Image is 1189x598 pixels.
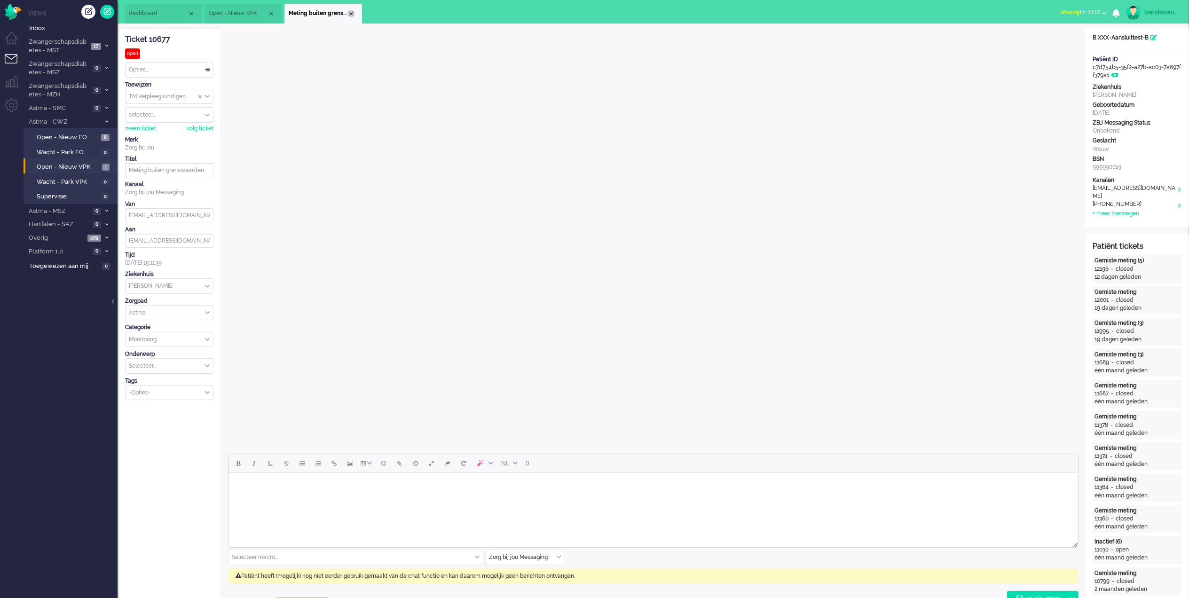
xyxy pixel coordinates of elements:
li: View [205,4,282,24]
div: - [1109,483,1116,491]
button: 0 [521,455,534,471]
div: 12196 [1095,265,1109,273]
a: Wacht - Park VPK 0 [27,176,117,187]
div: open [125,48,140,59]
div: Onderwerp [125,350,213,358]
div: Close tab [347,10,355,17]
div: closed [1116,296,1134,304]
span: 1 [102,164,110,171]
div: Categorie [125,323,213,331]
div: 11689 [1095,359,1109,367]
div: Assign User [125,107,213,123]
span: 0 [93,87,101,94]
button: Reset content [456,455,472,471]
div: x [1177,184,1182,200]
div: Zorg bij jou [125,144,213,152]
div: closed [1116,483,1134,491]
button: Language [497,455,521,471]
div: Gemiste meting [1095,413,1180,421]
div: Ziekenhuis [125,270,213,278]
div: één maand geleden [1095,492,1180,500]
span: 0 [526,459,529,467]
div: - [1109,390,1116,398]
div: Ziekenhuis [1093,83,1182,91]
span: 0 [93,65,101,72]
div: - [1109,359,1116,367]
div: één maand geleden [1095,460,1180,468]
li: Dashboard menu [5,32,26,53]
a: Quick Ticket [100,5,114,19]
span: 8 [101,134,110,141]
button: Clear formatting [440,455,456,471]
div: ZBJ Messaging Status [1093,119,1182,127]
div: 2 maanden geleden [1095,585,1180,593]
div: Gemiste meting [1095,507,1180,515]
span: 0 [101,193,110,200]
span: Zwangerschapsdiabetes - MSZ [27,60,90,77]
div: één maand geleden [1095,367,1180,375]
div: Zorg bij jou Messaging [125,189,213,197]
div: Assign Group [125,89,213,104]
div: c7d754b5-35f2-a27b-ac03-7a697ff379a1 [1086,55,1189,79]
li: Tickets menu [5,54,26,75]
span: dashboard [129,9,188,17]
span: Meting buiten grenswaarden [289,9,347,17]
span: Astma - SMC [27,104,90,113]
span: 0 [102,263,110,270]
div: [PERSON_NAME] [1093,91,1182,99]
div: closed [1117,577,1134,585]
div: Geslacht [1093,137,1182,145]
span: Toegewezen aan mij [29,262,99,271]
div: één maand geleden [1095,429,1180,437]
span: Open - Nieuw VPK [209,9,268,17]
div: Toewijzen [125,81,213,89]
div: - [1109,515,1116,523]
span: 0 [101,149,110,156]
li: Afwezigfor 00:00 [1055,3,1112,24]
div: tvanderzandenvpk1 [1144,8,1180,17]
div: Select Tags [125,385,213,401]
a: Wacht - Park FO 0 [27,147,117,157]
div: 19 dagen geleden [1095,336,1180,344]
div: Tijd [125,251,213,259]
div: - [1109,327,1116,335]
div: 11360 [1095,515,1109,523]
div: 11030 [1095,546,1109,554]
span: Afwezig [1060,9,1079,16]
div: Kanalen [1093,176,1182,184]
a: Inbox [27,23,118,33]
div: [DATE] 15:11:39 [125,251,213,267]
div: open [1116,546,1129,554]
div: [EMAIL_ADDRESS][DOMAIN_NAME] [1093,184,1177,200]
div: 11687 [1095,390,1109,398]
div: [DATE] [1093,109,1182,117]
div: - [1109,296,1116,304]
div: Aan [125,226,213,234]
div: Patiënt heeft (mogelijk) nog niet eerder gebruik gemaakt van de chat functie en kan daarom mogeli... [228,568,1079,584]
a: Open - Nieuw VPK 1 [27,161,117,172]
div: [PHONE_NUMBER] [1093,200,1177,210]
div: Zorgpad [125,297,213,305]
span: for 00:00 [1060,9,1101,16]
div: Gemiste meting (3) [1095,351,1180,359]
span: 429 [87,235,101,242]
div: - [1109,546,1116,554]
div: Van [125,200,213,208]
button: Bullet list [294,455,310,471]
div: Gemiste meting [1095,475,1180,483]
span: 0 [101,179,110,186]
div: Gemiste meting [1095,382,1180,390]
div: 12001 [1095,296,1109,304]
span: Wacht - Park FO [37,148,99,157]
span: NL [501,459,510,467]
div: 10799 [1095,577,1110,585]
span: Zwangerschapsdiabetes - MST [27,38,88,55]
span: Hartfalen - SAZ [27,220,90,229]
a: Supervisie 0 [27,191,117,201]
span: 0 [93,248,101,255]
button: Bold [230,455,246,471]
button: Italic [246,455,262,471]
div: 11378 [1095,421,1108,429]
div: één maand geleden [1095,398,1180,406]
div: - [1110,577,1117,585]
